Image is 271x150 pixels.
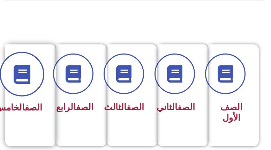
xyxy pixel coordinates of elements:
[127,102,144,112] a: الصف
[76,102,93,112] a: الصف
[104,102,144,112] span: الثالث
[25,102,42,113] a: الصف
[56,102,93,112] span: الرابع
[157,102,195,112] span: الثاني
[220,102,242,123] span: الصف الأول
[178,102,195,112] a: الصف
